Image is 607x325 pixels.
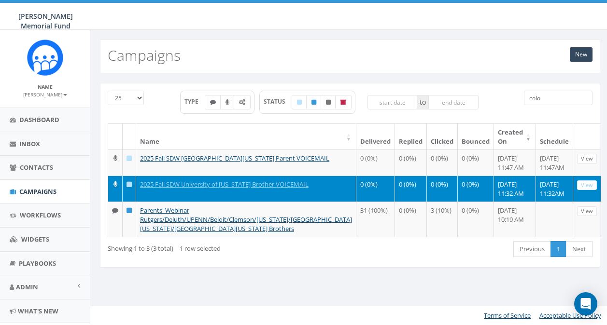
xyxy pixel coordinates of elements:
[566,241,593,257] a: Next
[494,176,536,202] td: [DATE] 11:32 AM
[140,206,352,232] a: Parents' Webinar Rutgers/Deluth/UPENN/Beloit/Clemson/[US_STATE]/[GEOGRAPHIC_DATA][US_STATE]/[GEOG...
[577,154,597,164] a: View
[536,149,573,176] td: [DATE] 11:47AM
[524,91,593,105] input: Type to search
[264,97,292,106] span: STATUS
[356,149,395,176] td: 0 (0%)
[551,241,566,257] a: 1
[536,176,573,202] td: [DATE] 11:32AM
[205,95,221,109] label: Text SMS
[210,99,216,105] i: Text SMS
[239,99,245,105] i: Automated Message
[335,95,352,109] label: Archived
[574,292,597,315] div: Open Intercom Messenger
[113,155,117,162] i: Ringless Voice Mail
[494,202,536,237] td: [DATE] 10:19 AM
[428,95,479,109] input: end date
[577,206,597,217] a: View
[112,207,118,214] i: Text SMS
[306,95,322,109] label: Published
[570,47,593,62] a: New
[577,180,597,190] a: View
[140,180,309,189] a: 2025 Fall SDW University of [US_STATE] Brother VOICEMAIL
[539,311,601,320] a: Acceptable Use Policy
[311,99,316,105] i: Published
[417,95,428,109] span: to
[297,99,302,105] i: Draft
[23,91,67,98] small: [PERSON_NAME]
[226,99,229,105] i: Ringless Voice Mail
[321,95,336,109] label: Unpublished
[458,149,494,176] td: 0 (0%)
[356,202,395,237] td: 31 (100%)
[458,202,494,237] td: 0 (0%)
[292,95,307,109] label: Draft
[16,283,38,291] span: Admin
[427,124,458,149] th: Clicked
[38,83,53,90] small: Name
[108,47,181,63] h2: Campaigns
[136,124,356,149] th: Name: activate to sort column ascending
[513,241,551,257] a: Previous
[427,202,458,237] td: 3 (10%)
[395,202,427,237] td: 0 (0%)
[494,149,536,176] td: [DATE] 11:47 AM
[127,181,132,188] i: Draft
[20,163,53,172] span: Contacts
[427,176,458,202] td: 0 (0%)
[427,149,458,176] td: 0 (0%)
[140,154,329,162] a: 2025 Fall SDW [GEOGRAPHIC_DATA][US_STATE] Parent VOICEMAIL
[220,95,235,109] label: Ringless Voice Mail
[395,176,427,202] td: 0 (0%)
[356,176,395,202] td: 0 (0%)
[108,240,301,253] div: Showing 1 to 3 (3 total)
[356,124,395,149] th: Delivered
[18,12,73,30] span: [PERSON_NAME] Memorial Fund
[23,90,67,98] a: [PERSON_NAME]
[180,244,221,253] span: 1 row selected
[27,40,63,76] img: Rally_Corp_Icon.png
[113,181,117,188] i: Ringless Voice Mail
[536,124,573,149] th: Schedule
[127,207,132,214] i: Published
[18,307,58,315] span: What's New
[458,124,494,149] th: Bounced
[234,95,251,109] label: Automated Message
[20,211,61,219] span: Workflows
[367,95,418,109] input: start date
[326,99,331,105] i: Unpublished
[19,115,59,124] span: Dashboard
[484,311,531,320] a: Terms of Service
[395,149,427,176] td: 0 (0%)
[127,155,132,162] i: Draft
[395,124,427,149] th: Replied
[494,124,536,149] th: Created On: activate to sort column ascending
[19,259,56,268] span: Playbooks
[21,235,49,244] span: Widgets
[19,139,40,148] span: Inbox
[184,97,205,106] span: TYPE
[458,176,494,202] td: 0 (0%)
[19,187,56,196] span: Campaigns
